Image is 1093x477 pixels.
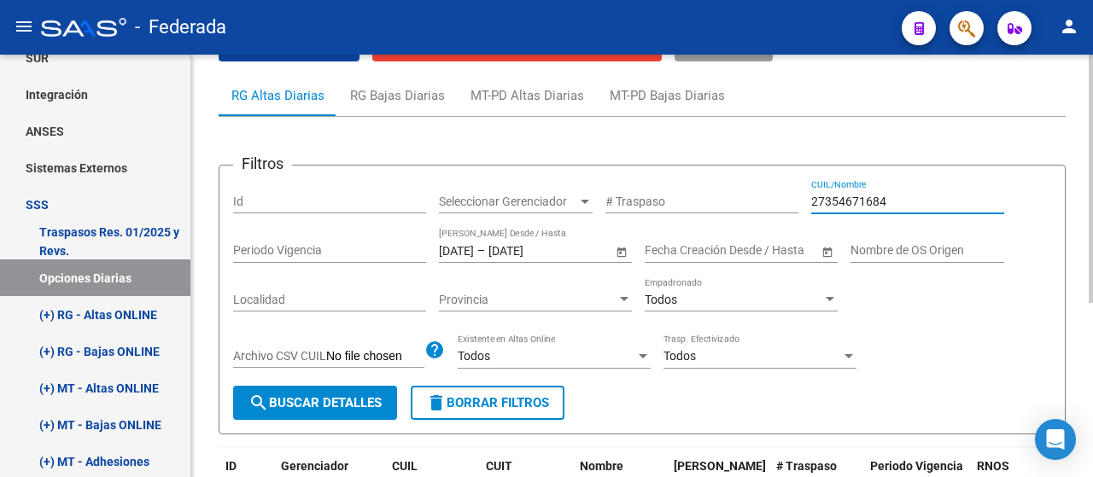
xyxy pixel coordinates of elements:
[326,349,424,364] input: Archivo CSV CUIL
[776,459,837,473] span: # Traspaso
[231,86,324,105] div: RG Altas Diarias
[488,243,572,258] input: Fecha fin
[486,459,512,473] span: CUIT
[392,459,418,473] span: CUIL
[645,243,707,258] input: Fecha inicio
[818,242,836,260] button: Open calendar
[248,395,382,410] span: Buscar Detalles
[424,340,445,360] mat-icon: help
[612,242,630,260] button: Open calendar
[645,293,677,306] span: Todos
[674,459,766,473] span: [PERSON_NAME]
[477,243,485,258] span: –
[439,243,474,258] input: Fecha inicio
[458,349,490,363] span: Todos
[248,393,269,413] mat-icon: search
[426,393,447,413] mat-icon: delete
[135,9,226,46] span: - Federada
[233,349,326,363] span: Archivo CSV CUIL
[663,349,696,363] span: Todos
[281,459,348,473] span: Gerenciador
[722,243,805,258] input: Fecha fin
[439,293,617,307] span: Provincia
[1059,16,1079,37] mat-icon: person
[426,395,549,410] span: Borrar Filtros
[610,86,725,105] div: MT-PD Bajas Diarias
[233,386,397,420] button: Buscar Detalles
[14,16,34,37] mat-icon: menu
[233,152,292,176] h3: Filtros
[1035,419,1076,460] div: Open Intercom Messenger
[580,459,623,473] span: Nombre
[471,86,584,105] div: MT-PD Altas Diarias
[350,86,445,105] div: RG Bajas Diarias
[411,386,564,420] button: Borrar Filtros
[225,459,237,473] span: ID
[439,195,577,209] span: Seleccionar Gerenciador
[870,459,963,473] span: Periodo Vigencia
[977,459,1009,473] span: RNOS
